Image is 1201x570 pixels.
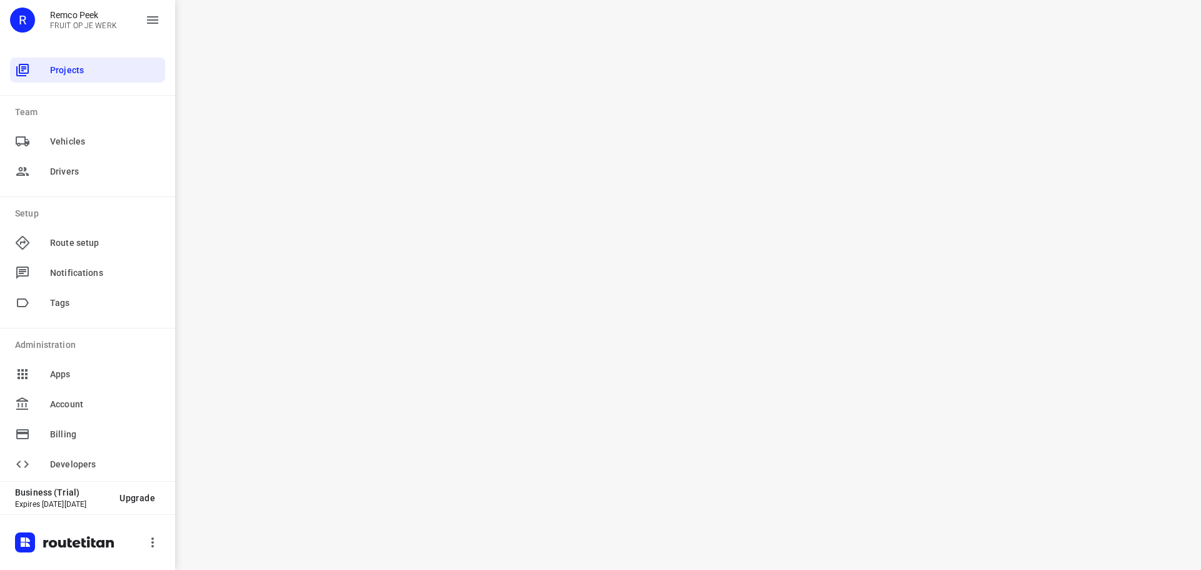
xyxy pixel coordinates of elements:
span: Route setup [50,237,160,250]
span: Projects [50,64,160,77]
div: Projects [10,58,165,83]
div: Developers [10,452,165,477]
div: R [10,8,35,33]
span: Billing [50,428,160,441]
p: Expires [DATE][DATE] [15,500,109,509]
span: Drivers [50,165,160,178]
span: Account [50,398,160,411]
div: Apps [10,362,165,387]
span: Notifications [50,267,160,280]
div: Notifications [10,260,165,285]
span: Upgrade [119,493,155,503]
p: Administration [15,338,165,352]
div: Route setup [10,230,165,255]
p: Remco Peek [50,10,117,20]
span: Tags [50,297,160,310]
div: Vehicles [10,129,165,154]
button: Upgrade [109,487,165,509]
span: Vehicles [50,135,160,148]
p: FRUIT OP JE WERK [50,21,117,30]
p: Business (Trial) [15,487,109,497]
div: Billing [10,422,165,447]
span: Developers [50,458,160,471]
p: Team [15,106,165,119]
div: Tags [10,290,165,315]
div: Account [10,392,165,417]
div: Drivers [10,159,165,184]
p: Setup [15,207,165,220]
span: Apps [50,368,160,381]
